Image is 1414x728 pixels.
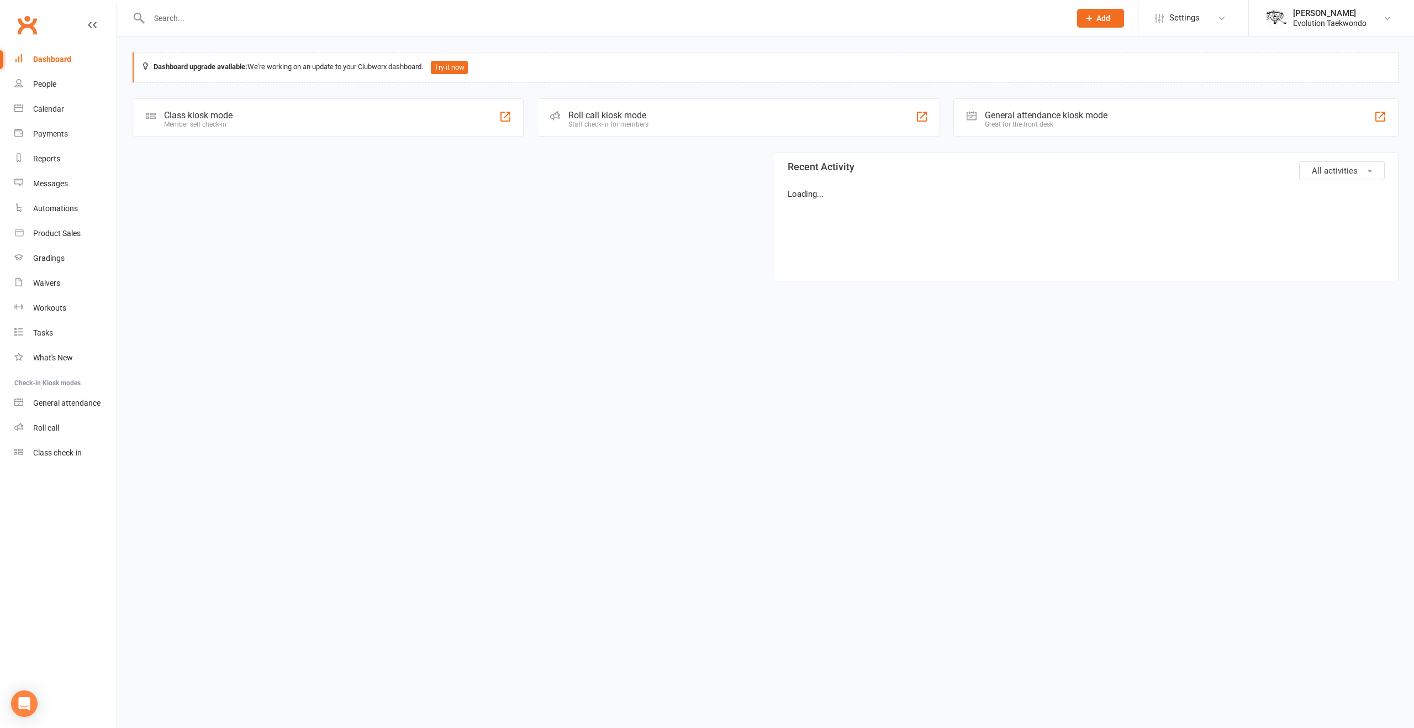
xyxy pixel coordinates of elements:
[33,254,65,263] div: Gradings
[154,62,247,71] strong: Dashboard upgrade available:
[14,246,117,271] a: Gradings
[33,279,60,287] div: Waivers
[14,196,117,221] a: Automations
[33,353,73,362] div: What's New
[133,52,1399,83] div: We're working on an update to your Clubworx dashboard.
[1169,6,1200,30] span: Settings
[33,303,66,312] div: Workouts
[985,121,1107,128] div: Great for the front desk
[14,146,117,171] a: Reports
[33,448,82,457] div: Class check-in
[14,72,117,97] a: People
[1293,18,1366,28] div: Evolution Taekwondo
[146,11,1063,26] input: Search...
[1077,9,1124,28] button: Add
[33,55,71,64] div: Dashboard
[33,179,68,188] div: Messages
[788,187,1385,201] p: Loading...
[11,690,38,717] div: Open Intercom Messenger
[14,47,117,72] a: Dashboard
[14,271,117,296] a: Waivers
[985,110,1107,121] div: General attendance kiosk mode
[14,221,117,246] a: Product Sales
[33,154,60,163] div: Reports
[14,441,117,465] a: Class kiosk mode
[14,321,117,345] a: Tasks
[164,110,233,121] div: Class kiosk mode
[1312,166,1358,176] span: All activities
[568,110,648,121] div: Roll call kiosk mode
[788,161,1385,172] h3: Recent Activity
[431,61,468,74] button: Try it now
[14,171,117,196] a: Messages
[14,122,117,146] a: Payments
[14,296,117,321] a: Workouts
[33,80,56,88] div: People
[14,97,117,122] a: Calendar
[568,121,648,128] div: Staff check-in for members
[14,391,117,416] a: General attendance kiosk mode
[1265,7,1288,29] img: thumb_image1604702925.png
[33,229,81,238] div: Product Sales
[33,328,53,337] div: Tasks
[14,345,117,370] a: What's New
[33,423,59,432] div: Roll call
[33,104,64,113] div: Calendar
[14,416,117,441] a: Roll call
[1096,14,1110,23] span: Add
[164,121,233,128] div: Member self check-in
[13,11,41,39] a: Clubworx
[33,399,101,407] div: General attendance
[1299,161,1385,180] button: All activities
[1293,8,1366,18] div: [PERSON_NAME]
[33,204,78,213] div: Automations
[33,129,68,138] div: Payments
